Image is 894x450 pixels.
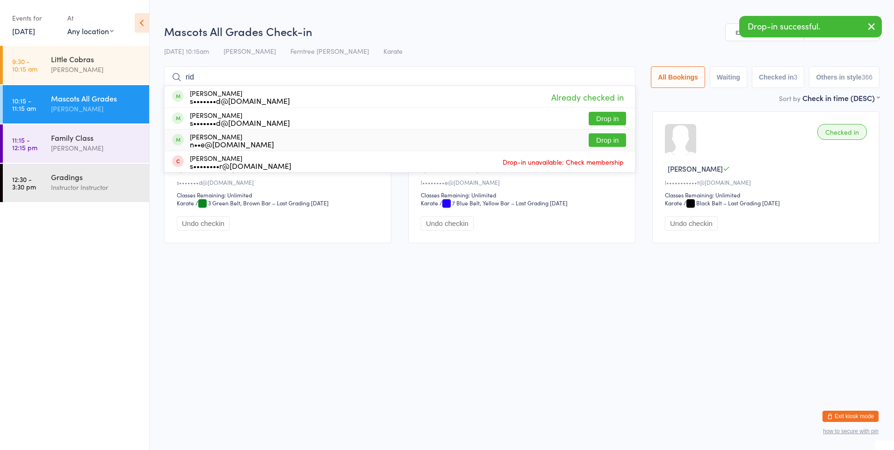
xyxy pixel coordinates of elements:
[190,154,291,169] div: [PERSON_NAME]
[190,162,291,169] div: s••••••••r@[DOMAIN_NAME]
[823,428,879,435] button: how to secure with pin
[177,191,382,199] div: Classes Remaining: Unlimited
[809,66,880,88] button: Others in style366
[164,46,209,56] span: [DATE] 10:15am
[12,58,37,73] time: 9:30 - 10:15 am
[12,97,36,112] time: 10:15 - 11:15 am
[500,155,626,169] span: Drop-in unavailable: Check membership
[817,124,867,140] div: Checked in
[51,54,141,64] div: Little Cobras
[12,175,36,190] time: 12:30 - 3:30 pm
[421,199,438,207] div: Karate
[665,178,870,186] div: l•••••••••••t@[DOMAIN_NAME]
[739,16,882,37] div: Drop-in successful.
[177,178,382,186] div: s•••••••d@[DOMAIN_NAME]
[752,66,805,88] button: Checked in3
[665,191,870,199] div: Classes Remaining: Unlimited
[164,23,880,39] h2: Mascots All Grades Check-in
[190,119,290,126] div: s•••••••d@[DOMAIN_NAME]
[177,199,194,207] div: Karate
[3,124,149,163] a: 11:15 -12:15 pmFamily Class[PERSON_NAME]
[3,164,149,202] a: 12:30 -3:30 pmGradingsInstructor Instructor
[3,46,149,84] a: 9:30 -10:15 amLittle Cobras[PERSON_NAME]
[51,103,141,114] div: [PERSON_NAME]
[177,216,230,231] button: Undo checkin
[12,10,58,26] div: Events for
[421,216,474,231] button: Undo checkin
[440,199,568,207] span: / 7 Blue Belt, Yellow Bar – Last Grading [DATE]
[12,136,37,151] time: 11:15 - 12:15 pm
[51,182,141,193] div: Instructor Instructor
[549,89,626,105] span: Already checked in
[651,66,705,88] button: All Bookings
[51,64,141,75] div: [PERSON_NAME]
[12,26,35,36] a: [DATE]
[223,46,276,56] span: [PERSON_NAME]
[67,10,114,26] div: At
[668,164,723,174] span: [PERSON_NAME]
[51,93,141,103] div: Mascots All Grades
[290,46,369,56] span: Ferntree [PERSON_NAME]
[3,85,149,123] a: 10:15 -11:15 amMascots All Grades[PERSON_NAME]
[51,143,141,153] div: [PERSON_NAME]
[51,172,141,182] div: Gradings
[190,140,274,148] div: n••e@[DOMAIN_NAME]
[421,191,626,199] div: Classes Remaining: Unlimited
[684,199,780,207] span: / Black Belt – Last Grading [DATE]
[190,97,290,104] div: s•••••••d@[DOMAIN_NAME]
[794,73,798,81] div: 3
[822,411,879,422] button: Exit kiosk mode
[802,93,880,103] div: Check in time (DESC)
[589,112,626,125] button: Drop in
[862,73,872,81] div: 366
[190,89,290,104] div: [PERSON_NAME]
[665,216,718,231] button: Undo checkin
[67,26,114,36] div: Any location
[421,178,626,186] div: l••••••••e@[DOMAIN_NAME]
[164,66,635,88] input: Search
[589,133,626,147] button: Drop in
[710,66,747,88] button: Waiting
[665,199,682,207] div: Karate
[190,111,290,126] div: [PERSON_NAME]
[779,94,800,103] label: Sort by
[383,46,403,56] span: Karate
[195,199,329,207] span: / 3 Green Belt, Brown Bar – Last Grading [DATE]
[190,133,274,148] div: [PERSON_NAME]
[51,132,141,143] div: Family Class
